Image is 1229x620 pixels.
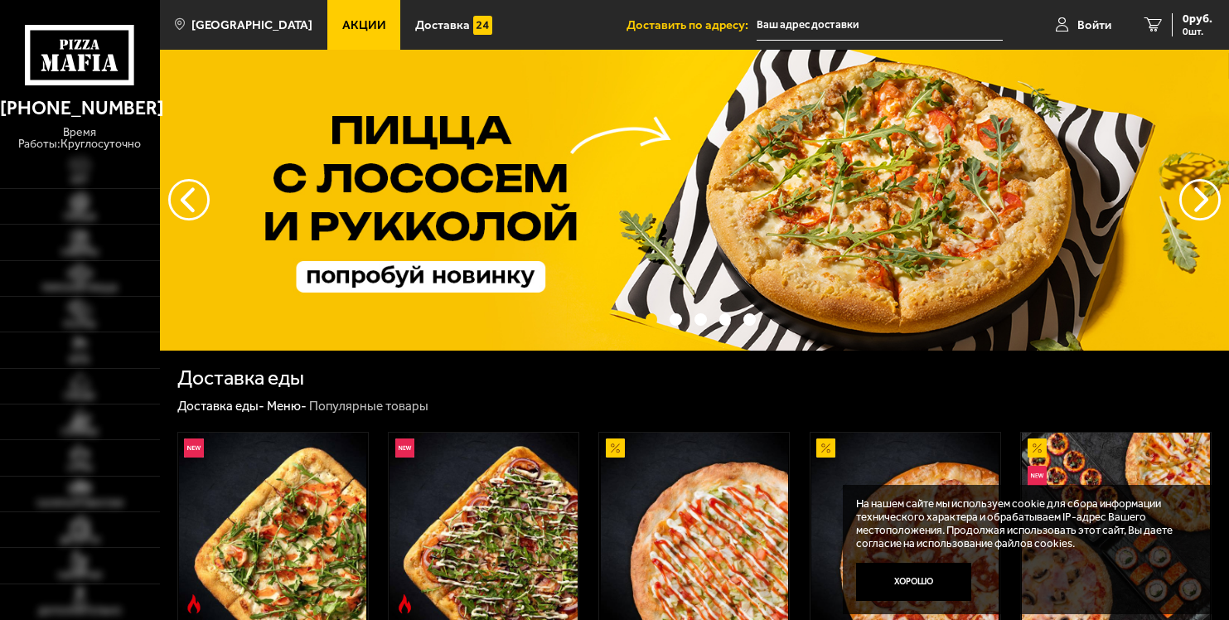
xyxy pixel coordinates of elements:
button: Хорошо [856,563,971,601]
span: Доставить по адресу: [627,19,757,31]
a: НовинкаОстрое блюдоРимская с мясным ассорти [389,433,578,620]
img: Римская с мясным ассорти [390,433,577,620]
span: Войти [1077,19,1111,31]
span: 0 руб. [1183,13,1212,25]
img: Акционный [606,438,625,458]
img: 15daf4d41897b9f0e9f617042186c801.svg [473,16,492,35]
button: следующий [168,179,210,220]
img: Пепперони 25 см (толстое с сыром) [811,433,999,620]
a: АкционныйПепперони 25 см (толстое с сыром) [810,433,1000,620]
button: точки переключения [670,313,682,326]
span: Акции [342,19,386,31]
button: точки переключения [719,313,732,326]
button: точки переключения [743,313,756,326]
h1: Доставка еды [177,368,304,389]
a: АкционныйАль-Шам 25 см (тонкое тесто) [599,433,789,620]
a: Меню- [267,399,307,414]
img: Острое блюдо [395,594,414,613]
img: Римская с креветками [179,433,366,620]
button: точки переключения [646,313,658,326]
img: Острое блюдо [184,594,203,613]
input: Ваш адрес доставки [757,10,1003,41]
img: Новинка [184,438,203,458]
button: предыдущий [1179,179,1221,220]
img: Новинка [1028,466,1047,485]
img: Акционный [816,438,835,458]
span: Доставка [415,19,470,31]
a: Доставка еды- [177,399,264,414]
img: Новинка [395,438,414,458]
span: 0 шт. [1183,27,1212,36]
div: Популярные товары [309,398,428,414]
img: Всё включено [1022,433,1209,620]
button: точки переключения [694,313,707,326]
a: АкционныйНовинкаВсё включено [1021,433,1211,620]
a: НовинкаОстрое блюдоРимская с креветками [178,433,368,620]
p: На нашем сайте мы используем cookie для сбора информации технического характера и обрабатываем IP... [856,497,1189,550]
span: [GEOGRAPHIC_DATA] [191,19,312,31]
img: Аль-Шам 25 см (тонкое тесто) [601,433,788,620]
img: Акционный [1028,438,1047,458]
